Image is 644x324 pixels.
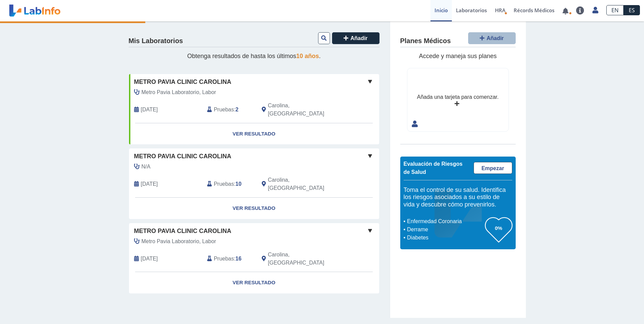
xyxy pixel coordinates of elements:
a: Ver Resultado [129,198,379,219]
span: Evaluación de Riesgos de Salud [404,161,463,175]
li: Enfermedad Coronaria [405,217,485,226]
a: Ver Resultado [129,272,379,293]
h3: 0% [485,224,512,232]
div: : [202,102,257,118]
span: Pruebas [214,180,234,188]
span: Metro Pavia Laboratorio, Labor [142,88,216,96]
span: Empezar [481,165,504,171]
button: Añadir [468,32,516,44]
span: Añadir [350,35,368,41]
span: Accede y maneja sus planes [419,53,497,59]
span: Pruebas [214,106,234,114]
span: Añadir [486,35,504,41]
b: 2 [236,107,239,112]
span: 2025-07-30 [141,180,158,188]
a: ES [624,5,640,15]
a: Ver Resultado [129,123,379,145]
span: Pruebas [214,255,234,263]
a: EN [606,5,624,15]
b: 16 [236,256,242,262]
h5: Toma el control de su salud. Identifica los riesgos asociados a su estilo de vida y descubre cómo... [404,186,512,209]
span: 10 años [296,53,319,59]
span: Carolina, PR [268,102,343,118]
div: : [202,176,257,192]
b: 10 [236,181,242,187]
span: 2025-06-10 [141,255,158,263]
button: Añadir [332,32,380,44]
span: Metro Pavia Laboratorio, Labor [142,237,216,246]
div: : [202,251,257,267]
span: Carolina, PR [268,251,343,267]
span: Obtenga resultados de hasta los últimos . [187,53,320,59]
li: Derrame [405,226,485,234]
span: HRA [495,7,505,14]
h4: Mis Laboratorios [129,37,183,45]
li: Diabetes [405,234,485,242]
span: Metro Pavia Clinic Carolina [134,227,232,236]
span: Carolina, PR [268,176,343,192]
span: Metro Pavia Clinic Carolina [134,77,232,87]
a: Empezar [474,162,512,174]
span: 2025-08-21 [141,106,158,114]
div: Añada una tarjeta para comenzar. [417,93,498,101]
span: Metro Pavia Clinic Carolina [134,152,232,161]
span: N/A [142,163,151,171]
h4: Planes Médicos [400,37,451,45]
